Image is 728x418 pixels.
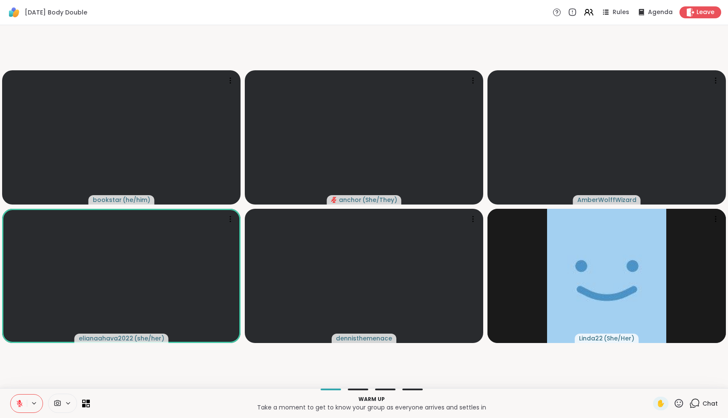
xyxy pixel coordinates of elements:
span: Rules [613,8,629,17]
img: Linda22 [547,209,666,343]
span: dennisthemenace [336,334,392,343]
span: AmberWolffWizard [577,196,636,204]
span: ✋ [656,398,665,409]
span: ( She/Her ) [604,334,634,343]
span: bookstar [93,196,122,204]
p: Warm up [95,395,648,403]
span: Chat [702,399,718,408]
span: anchor [339,196,361,204]
img: ShareWell Logomark [7,5,21,20]
span: audio-muted [331,197,337,203]
span: Agenda [648,8,673,17]
p: Take a moment to get to know your group as everyone arrives and settles in [95,403,648,412]
span: [DATE] Body Double [25,8,87,17]
span: ( she/her ) [134,334,164,343]
span: ( She/They ) [362,196,397,204]
span: Linda22 [579,334,603,343]
span: ( he/him ) [123,196,150,204]
span: Leave [696,8,714,17]
span: elianaahava2022 [79,334,133,343]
